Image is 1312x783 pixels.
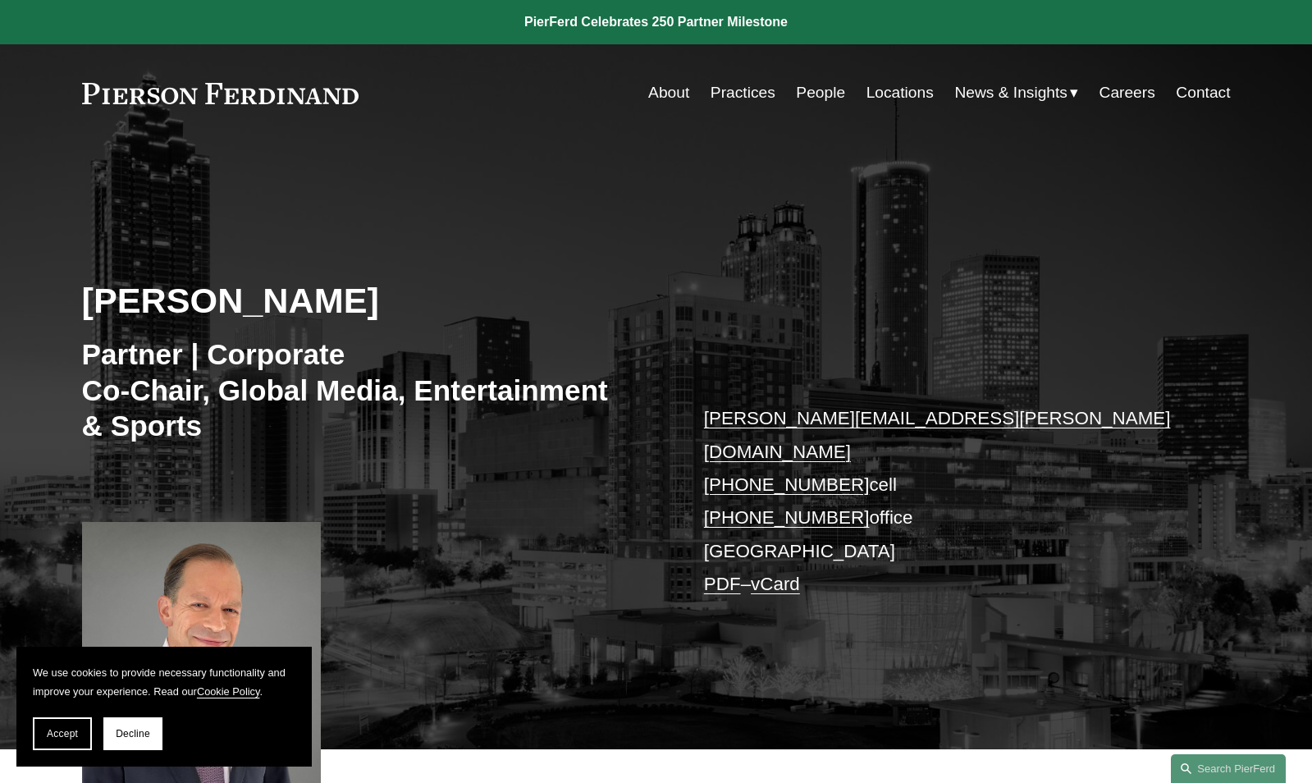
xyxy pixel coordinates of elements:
a: Locations [866,77,934,108]
p: We use cookies to provide necessary functionality and improve your experience. Read our . [33,663,295,701]
a: [PERSON_NAME][EMAIL_ADDRESS][PERSON_NAME][DOMAIN_NAME] [704,408,1171,461]
a: About [648,77,689,108]
a: Cookie Policy [197,685,260,698]
a: vCard [751,574,800,594]
h3: Partner | Corporate Co-Chair, Global Media, Entertainment & Sports [82,337,609,444]
a: Search this site [1171,754,1286,783]
span: Decline [116,728,150,739]
span: Accept [47,728,78,739]
a: folder dropdown [954,77,1078,108]
a: Practices [711,77,775,108]
h2: [PERSON_NAME] [82,279,656,322]
section: Cookie banner [16,647,312,767]
p: cell office [GEOGRAPHIC_DATA] – [704,402,1182,601]
span: News & Insights [954,79,1067,108]
button: Decline [103,717,162,750]
a: [PHONE_NUMBER] [704,507,870,528]
a: [PHONE_NUMBER] [704,474,870,495]
a: Contact [1176,77,1230,108]
button: Accept [33,717,92,750]
a: People [796,77,845,108]
a: Careers [1099,77,1155,108]
a: PDF [704,574,741,594]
